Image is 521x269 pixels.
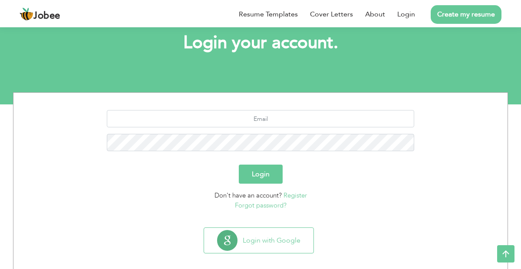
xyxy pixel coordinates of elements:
a: Cover Letters [310,9,353,19]
a: Create my resume [431,5,501,24]
h1: Login your account. [26,32,495,54]
input: Email [107,110,415,127]
span: Don't have an account? [214,191,282,200]
span: Jobee [33,11,60,21]
button: Login with Google [204,228,313,253]
a: Jobee [20,7,60,21]
a: Forgot password? [235,201,287,210]
img: jobee.io [20,7,33,21]
a: Login [397,9,415,19]
a: Resume Templates [239,9,298,19]
a: Register [284,191,307,200]
a: About [365,9,385,19]
button: Login [239,165,283,184]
